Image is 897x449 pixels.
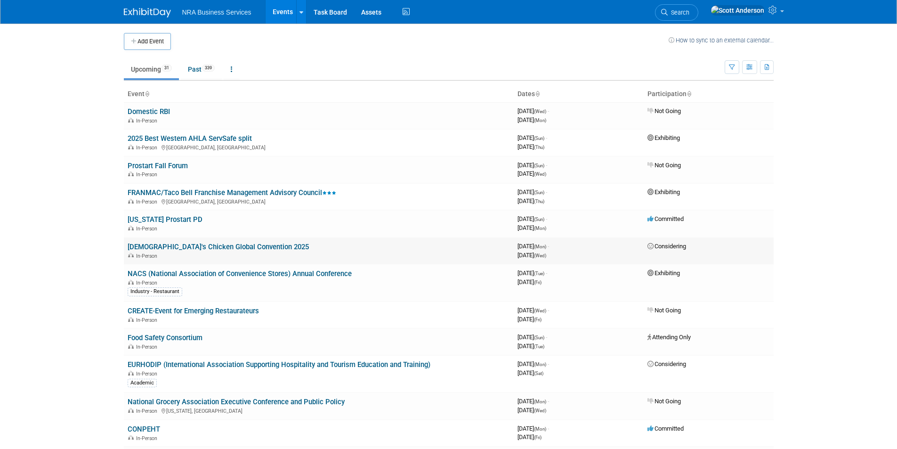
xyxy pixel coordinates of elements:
span: [DATE] [517,433,541,441]
a: How to sync to an external calendar... [669,37,774,44]
a: [US_STATE] Prostart PD [128,215,202,224]
span: Attending Only [647,334,691,341]
span: In-Person [136,145,160,151]
span: - [548,360,549,367]
a: Sort by Start Date [535,90,540,98]
span: (Sun) [534,335,544,340]
span: - [548,107,549,114]
span: - [548,307,549,314]
span: [DATE] [517,143,544,150]
span: 339 [202,65,215,72]
span: [DATE] [517,425,549,432]
span: (Fri) [534,317,541,322]
span: (Tue) [534,271,544,276]
a: 2025 Best Western AHLA ServSafe split [128,134,252,143]
span: Committed [647,215,684,222]
span: [DATE] [517,188,547,196]
div: [GEOGRAPHIC_DATA], [GEOGRAPHIC_DATA] [128,143,510,151]
span: (Fri) [534,435,541,440]
a: EURHODIP (International Association Supporting Hospitality and Tourism Education and Training) [128,360,430,369]
th: Event [124,86,514,102]
a: Sort by Event Name [145,90,149,98]
a: NACS (National Association of Convenience Stores) Annual Conference [128,269,352,278]
a: National Grocery Association Executive Conference and Public Policy [128,398,345,406]
img: In-Person Event [128,171,134,176]
span: 31 [162,65,172,72]
th: Participation [644,86,774,102]
span: (Wed) [534,408,546,413]
img: In-Person Event [128,226,134,230]
a: Past339 [181,60,222,78]
a: [DEMOGRAPHIC_DATA]'s Chicken Global Convention 2025 [128,243,309,251]
img: In-Person Event [128,317,134,322]
span: (Thu) [534,145,544,150]
span: (Mon) [534,399,546,404]
img: In-Person Event [128,371,134,376]
img: In-Person Event [128,280,134,285]
span: (Thu) [534,199,544,204]
img: In-Person Event [128,408,134,413]
span: [DATE] [517,252,546,259]
span: (Fri) [534,280,541,285]
span: [DATE] [517,116,546,123]
span: [DATE] [517,360,549,367]
span: In-Person [136,253,160,259]
img: Scott Anderson [711,5,765,16]
span: Considering [647,360,686,367]
span: Search [668,9,689,16]
span: [DATE] [517,162,547,169]
span: Not Going [647,107,681,114]
span: Not Going [647,162,681,169]
span: Committed [647,425,684,432]
span: [DATE] [517,134,547,141]
span: (Mon) [534,118,546,123]
span: - [546,162,547,169]
img: In-Person Event [128,435,134,440]
div: [GEOGRAPHIC_DATA], [GEOGRAPHIC_DATA] [128,197,510,205]
span: - [546,269,547,277]
span: [DATE] [517,343,544,350]
span: Not Going [647,307,681,314]
span: (Wed) [534,109,546,114]
span: Exhibiting [647,134,680,141]
span: In-Person [136,371,160,377]
span: (Wed) [534,171,546,177]
span: - [546,134,547,141]
a: FRANMAC/Taco Bell Franchise Management Advisory Council [128,188,336,197]
span: In-Person [136,199,160,205]
span: (Mon) [534,362,546,367]
span: (Wed) [534,253,546,258]
span: (Tue) [534,344,544,349]
span: (Sun) [534,190,544,195]
a: Food Safety Consortium [128,334,202,342]
span: NRA Business Services [182,8,251,16]
span: (Wed) [534,308,546,313]
span: [DATE] [517,316,541,323]
span: [DATE] [517,307,549,314]
span: (Mon) [534,426,546,432]
a: CREATE-Event for Emerging Restaurateurs [128,307,259,315]
img: In-Person Event [128,253,134,258]
span: (Mon) [534,226,546,231]
span: [DATE] [517,278,541,286]
span: (Sun) [534,163,544,168]
span: Exhibiting [647,269,680,277]
span: [DATE] [517,197,544,204]
span: In-Person [136,118,160,124]
div: Academic [128,379,157,387]
button: Add Event [124,33,171,50]
div: [US_STATE], [GEOGRAPHIC_DATA] [128,407,510,414]
a: Upcoming31 [124,60,179,78]
span: (Mon) [534,244,546,249]
div: Industry - Restaurant [128,287,182,296]
img: In-Person Event [128,145,134,149]
span: [DATE] [517,334,547,341]
span: In-Person [136,408,160,414]
span: [DATE] [517,107,549,114]
span: - [548,425,549,432]
span: - [548,243,549,250]
span: - [546,188,547,196]
span: In-Person [136,317,160,323]
span: Considering [647,243,686,250]
span: Not Going [647,398,681,405]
